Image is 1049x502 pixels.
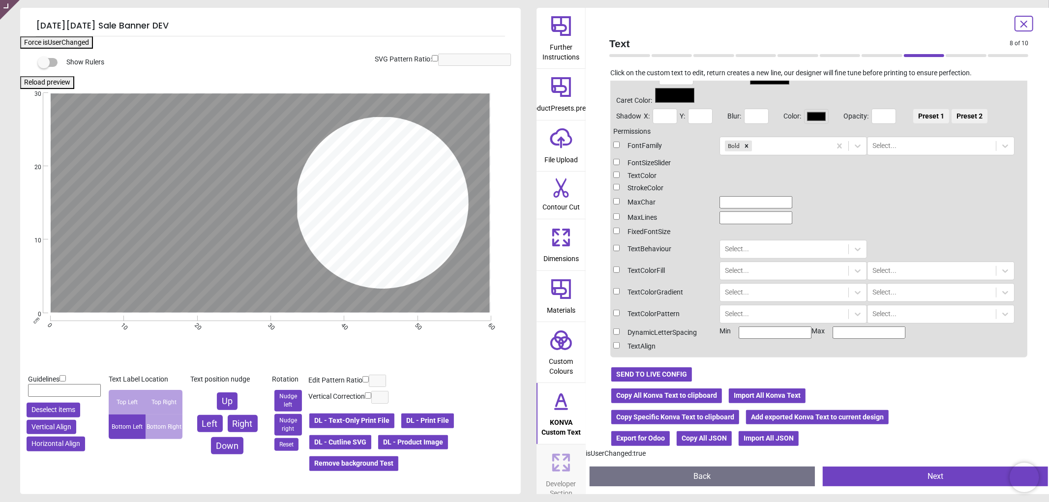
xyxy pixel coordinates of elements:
[613,158,712,168] div: FontSizeSlider
[217,392,238,410] button: Up
[613,141,712,151] div: FontFamily
[308,392,365,402] label: Vertical Correction
[537,322,586,383] button: Custom Colours
[538,38,585,62] span: Further Instructions
[613,328,712,338] div: DynamicLetterSpacing
[728,387,807,404] button: Import All Konva Text
[613,127,1024,137] div: Permissions
[544,150,578,165] span: File Upload
[400,413,455,429] button: DL - Print File
[27,420,76,435] button: Vertical Align
[274,438,299,451] button: Reset
[146,414,182,439] div: Bottom Right
[547,301,575,316] span: Materials
[738,430,800,447] button: Import All JSON
[274,390,302,412] button: Nudge left
[913,109,949,124] button: Preset 1
[537,219,586,270] button: Dimensions
[27,403,80,417] button: Deselect items
[613,309,712,319] div: TextColorPattern
[27,437,85,451] button: Horizontal Align
[211,437,243,454] button: Down
[613,266,712,276] div: TextColorFill
[811,326,825,339] label: Max
[375,55,432,64] label: SVG Pattern Ratio:
[308,434,372,451] button: DL - Cutline SVG
[601,68,1036,78] p: Click on the custom text to edit, return creates a new line, our designer will fine tune before p...
[1010,463,1039,492] iframe: Brevo live chat
[537,172,586,219] button: Contour Cut
[613,244,712,254] div: TextBehaviour
[308,413,395,429] button: DL - Text-Only Print File
[109,375,182,384] div: Text Label Location
[741,141,752,152] div: Remove Bold
[1010,39,1028,48] span: 8 of 10
[146,390,182,414] div: Top Right
[20,76,74,89] button: Reload preview
[610,409,740,426] button: Copy Specific Konva Text to clipboard
[616,109,1021,124] div: X: Y: Blur: Color: Opacity:
[197,415,223,432] button: Left
[610,366,693,383] button: SEND TO LIVE CONFIG
[538,474,585,499] span: Developer Section
[745,409,890,426] button: Add exported Konva Text to current design
[272,375,304,384] div: Rotation
[590,467,815,486] button: Back
[537,69,586,120] button: productPresets.preset
[616,88,1021,106] div: Caret Color:
[538,413,585,437] span: KONVA Custom Text
[719,326,731,339] label: Min
[228,415,258,432] button: Right
[537,8,586,68] button: Further Instructions
[537,271,586,322] button: Materials
[613,183,712,193] div: StrokeColor
[109,390,146,414] div: Top Left
[538,352,585,376] span: Custom Colours
[613,227,712,237] div: FixedFontSize
[308,455,399,472] button: Remove background Test
[190,375,264,384] div: Text position nudge
[676,430,733,447] button: Copy All JSON
[610,387,723,404] button: Copy All Konva Text to clipboard
[543,249,579,264] span: Dimensions
[725,141,741,152] div: Bold
[44,57,521,68] div: Show Rulers
[613,213,712,223] div: MaxLines
[20,36,93,49] button: Force isUserChanged
[527,99,596,114] span: productPresets.preset
[609,36,1010,51] span: Text
[613,171,712,181] div: TextColor
[377,434,449,451] button: DL - Product Image
[308,376,362,385] label: Edit Pattern Ratio
[537,383,586,443] button: KONVA Custom Text
[36,16,505,36] h5: [DATE][DATE] Sale Banner DEV
[23,90,41,98] span: 30
[823,467,1048,486] button: Next
[109,414,146,439] div: Bottom Left
[613,342,712,352] div: TextAlign
[537,120,586,172] button: File Upload
[613,198,712,207] div: MaxChar
[613,288,712,297] div: TextColorGradient
[610,430,671,447] button: Export for Odoo
[616,112,641,121] label: Shadow
[274,414,302,436] button: Nudge right
[542,198,580,212] span: Contour Cut
[28,375,60,383] span: Guidelines
[952,109,988,124] button: Preset 2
